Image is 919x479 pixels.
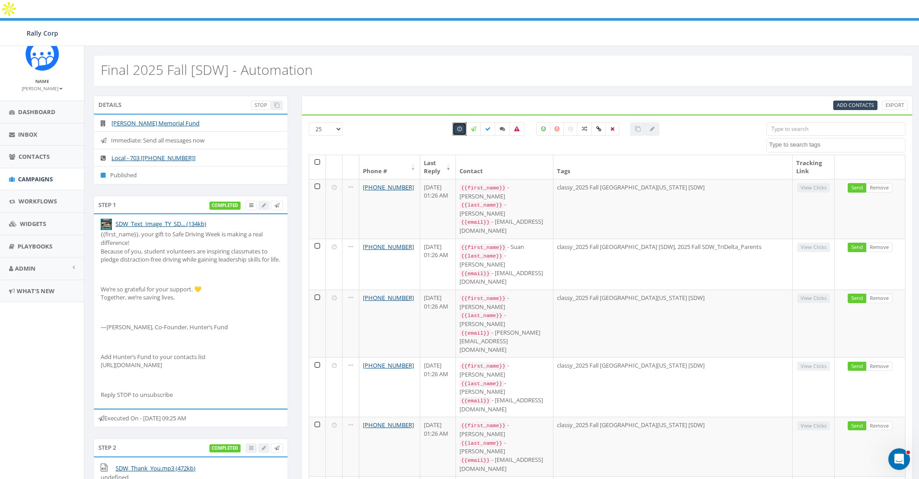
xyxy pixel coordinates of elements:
[837,101,874,108] span: CSV files only
[459,294,549,311] div: - [PERSON_NAME]
[553,417,793,476] td: classy_2025 Fall [GEOGRAPHIC_DATA][US_STATE] [SDW]
[101,353,281,369] p: Add Hunter’s Fund to your contacts list [URL][DOMAIN_NAME]
[18,175,53,183] span: Campaigns
[25,37,59,71] img: Icon_1.png
[94,131,288,149] li: Immediate: Send all messages now
[274,202,279,208] span: Send Test Message
[866,294,892,303] a: Remove
[22,84,63,92] a: [PERSON_NAME]
[459,329,492,337] code: {{email}}
[848,183,867,193] a: Send
[459,438,549,456] div: - [PERSON_NAME]
[605,122,619,136] label: Removed
[359,155,420,179] th: Phone #: activate to sort column ascending
[459,361,549,378] div: - [PERSON_NAME]
[93,409,288,428] div: Executed On - [DATE] 09:25 AM
[15,264,36,272] span: Admin
[18,242,52,250] span: Playbooks
[459,312,504,320] code: {{last_name}}
[93,96,288,114] div: Details
[420,155,455,179] th: Last Reply: activate to sort column ascending
[459,183,549,200] div: - [PERSON_NAME]
[459,252,504,260] code: {{last_name}}
[553,357,793,417] td: classy_2025 Fall [GEOGRAPHIC_DATA][US_STATE] [SDW]
[833,101,877,110] a: Add Contacts
[459,439,504,447] code: {{last_name}}
[459,397,492,405] code: {{email}}
[459,217,549,235] div: - [EMAIL_ADDRESS][DOMAIN_NAME]
[563,122,578,136] label: Neutral
[536,122,551,136] label: Positive
[848,421,867,431] a: Send
[420,357,455,417] td: [DATE] 01:26 AM
[101,230,281,263] p: {{first_name}}, your gift to Safe Driving Week is making a real difference! Because of you, stude...
[553,239,793,290] td: classy_2025 Fall [GEOGRAPHIC_DATA] [SDW], 2025 Fall SDW_TriDelta_Parents
[553,290,793,357] td: classy_2025 Fall [GEOGRAPHIC_DATA][US_STATE] [SDW]
[888,448,910,470] iframe: Intercom live chat
[420,179,455,239] td: [DATE] 01:26 AM
[459,243,549,252] div: - Suan
[459,184,507,192] code: {{first_name}}
[837,101,874,108] span: Add Contacts
[459,311,549,328] div: - [PERSON_NAME]
[459,396,549,413] div: - [EMAIL_ADDRESS][DOMAIN_NAME]
[793,155,835,179] th: Tracking Link
[93,438,288,456] div: Step 2
[209,202,241,210] label: completed
[459,422,507,430] code: {{first_name}}
[101,285,281,302] p: We’re so grateful for your support. 💛 Together, we’re saving lives.
[101,172,110,178] i: Published
[18,108,56,116] span: Dashboard
[459,201,504,209] code: {{last_name}}
[209,444,241,452] label: completed
[363,243,414,251] a: [PHONE_NUMBER]
[769,141,905,149] textarea: Search
[459,218,492,226] code: {{email}}
[363,421,414,429] a: [PHONE_NUMBER]
[459,200,549,217] div: - [PERSON_NAME]
[848,243,867,252] a: Send
[17,287,55,295] span: What's New
[363,183,414,191] a: [PHONE_NUMBER]
[94,166,288,184] li: Published
[456,155,553,179] th: Contact
[19,152,50,161] span: Contacts
[766,122,905,136] input: Type to search
[22,85,63,92] small: [PERSON_NAME]
[459,295,507,303] code: {{first_name}}
[848,294,867,303] a: Send
[363,361,414,369] a: [PHONE_NUMBER]
[553,179,793,239] td: classy_2025 Fall [GEOGRAPHIC_DATA][US_STATE] [SDW]
[866,243,892,252] a: Remove
[116,464,195,472] a: SDW_Thank_You.mp3 (472kb)
[577,122,592,136] label: Mixed
[495,122,510,136] label: Replied
[459,362,507,370] code: {{first_name}}
[848,362,867,371] a: Send
[459,270,492,278] code: {{email}}
[466,122,481,136] label: Sending
[550,122,564,136] label: Negative
[101,62,313,77] h2: Final 2025 Fall [SDW] - Automation
[866,183,892,193] a: Remove
[101,138,111,143] i: Immediate: Send all messages now
[27,29,58,37] span: Rally Corp
[509,122,524,136] label: Bounced
[274,444,279,451] span: Send Test Message
[420,290,455,357] td: [DATE] 01:26 AM
[249,202,253,208] span: View Campaign Delivery Statistics
[420,417,455,476] td: [DATE] 01:26 AM
[459,421,549,438] div: - [PERSON_NAME]
[459,380,504,388] code: {{last_name}}
[882,101,908,110] a: Export
[459,456,549,473] div: - [EMAIL_ADDRESS][DOMAIN_NAME]
[459,379,549,396] div: - [PERSON_NAME]
[363,294,414,302] a: [PHONE_NUMBER]
[111,154,195,162] a: Local - 703 [[PHONE_NUMBER]]
[866,421,892,431] a: Remove
[459,456,492,465] code: {{email}}
[101,323,281,332] p: —[PERSON_NAME], Co-Founder, Hunter’s Fund
[452,122,467,136] label: Pending
[553,155,793,179] th: Tags
[18,130,37,138] span: Inbox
